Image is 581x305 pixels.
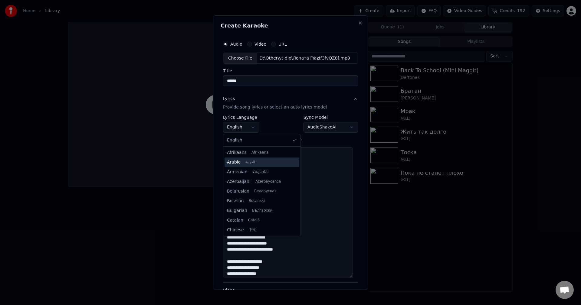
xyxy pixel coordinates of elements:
[227,198,244,204] span: Bosnian
[227,159,240,165] span: Arabic
[245,160,255,165] span: العربية
[252,170,269,174] span: Հայերեն
[227,188,249,194] span: Belarusian
[227,227,244,233] span: Chinese
[227,137,242,143] span: English
[255,179,281,184] span: Azərbaycanca
[249,199,265,203] span: Bosanski
[254,189,277,194] span: Беларуская
[227,208,247,214] span: Bulgarian
[248,218,260,223] span: Català
[227,169,248,175] span: Armenian
[227,179,251,185] span: Azerbaijani
[251,150,268,155] span: Afrikaans
[227,217,243,223] span: Catalan
[252,208,272,213] span: Български
[249,228,256,232] span: 中文
[227,150,247,156] span: Afrikaans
